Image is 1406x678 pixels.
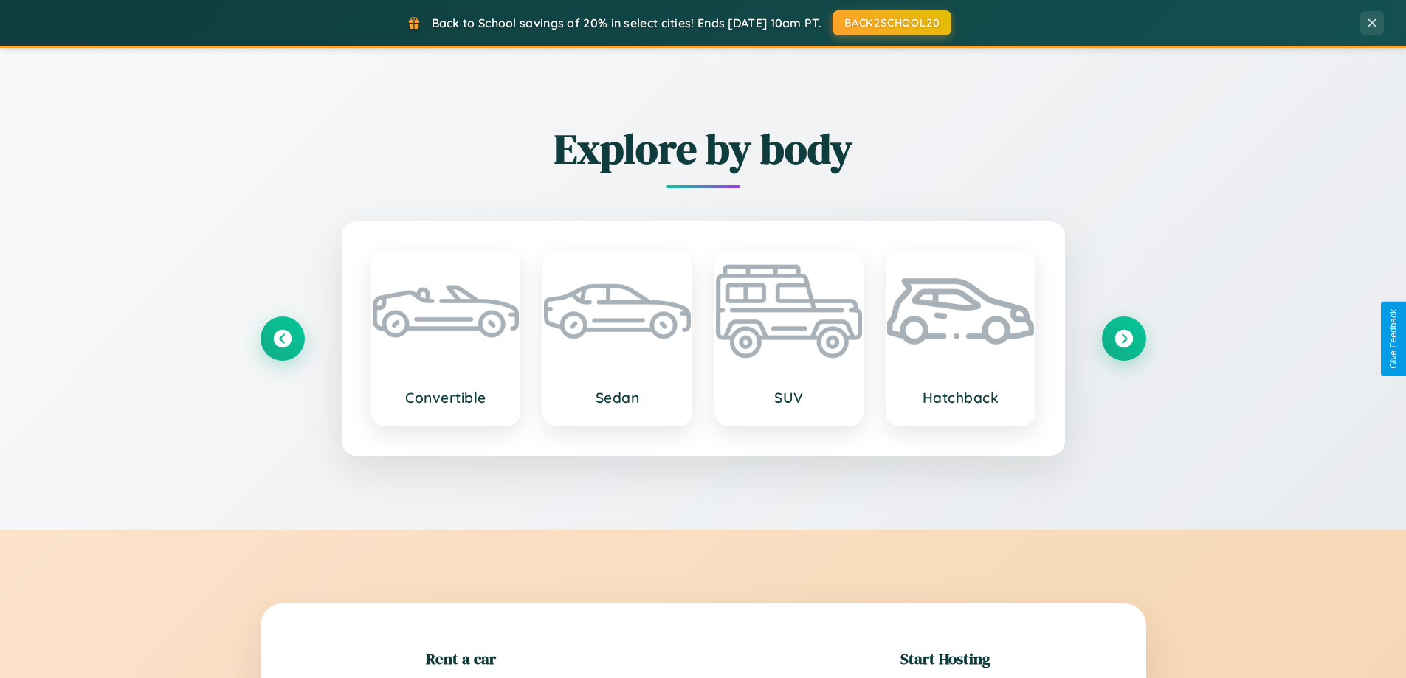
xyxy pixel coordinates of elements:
span: Back to School savings of 20% in select cities! Ends [DATE] 10am PT. [432,15,821,30]
h2: Explore by body [261,120,1146,177]
h3: Hatchback [902,389,1019,407]
div: Give Feedback [1388,309,1399,369]
button: BACK2SCHOOL20 [833,10,951,35]
h2: Start Hosting [900,648,990,669]
h3: Sedan [559,389,676,407]
h3: Convertible [387,389,505,407]
h3: SUV [731,389,848,407]
h2: Rent a car [426,648,496,669]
